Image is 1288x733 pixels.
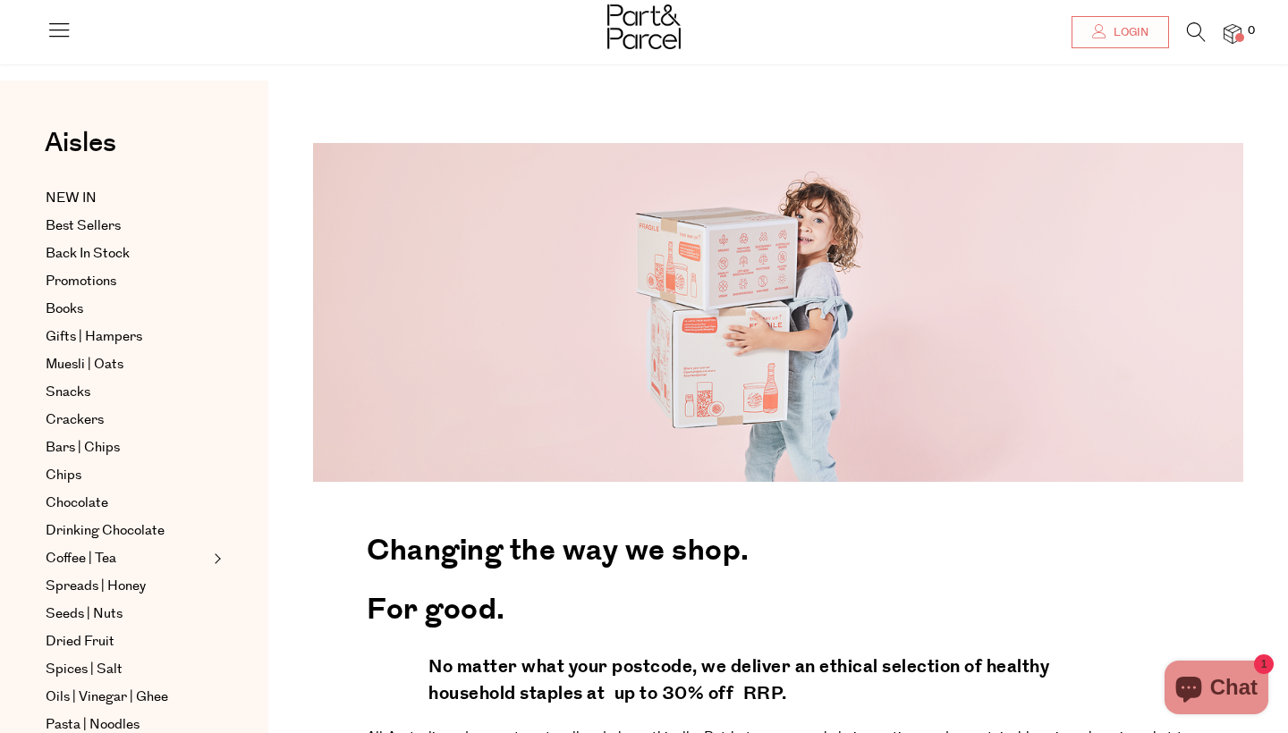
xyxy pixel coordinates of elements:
[46,687,168,708] span: Oils | Vinegar | Ghee
[46,437,208,459] a: Bars | Chips
[46,326,208,348] a: Gifts | Hampers
[313,143,1243,482] img: 220427_Part_Parcel-0698-1344x490.png
[46,548,208,569] a: Coffee | Tea
[1243,23,1259,39] span: 0
[607,4,681,49] img: Part&Parcel
[46,603,208,625] a: Seeds | Nuts
[46,354,208,375] a: Muesli | Oats
[46,631,208,653] a: Dried Fruit
[1159,661,1274,719] inbox-online-store-chat: Shopify online store chat
[46,631,114,653] span: Dried Fruit
[46,465,208,486] a: Chips
[46,382,208,403] a: Snacks
[46,576,146,597] span: Spreads | Honey
[1224,24,1241,43] a: 0
[46,299,208,320] a: Books
[46,188,208,209] a: NEW IN
[46,326,142,348] span: Gifts | Hampers
[209,548,222,569] button: Expand/Collapse Coffee | Tea
[46,409,208,431] a: Crackers
[46,465,81,486] span: Chips
[46,493,108,514] span: Chocolate
[46,687,208,708] a: Oils | Vinegar | Ghee
[46,215,208,237] a: Best Sellers
[46,548,116,569] span: Coffee | Tea
[45,130,116,174] a: Aisles
[45,123,116,163] span: Aisles
[46,409,104,431] span: Crackers
[46,243,130,265] span: Back In Stock
[46,576,208,597] a: Spreads | Honey
[46,659,208,680] a: Spices | Salt
[1109,25,1148,40] span: Login
[46,188,97,209] span: NEW IN
[46,437,120,459] span: Bars | Chips
[46,271,208,292] a: Promotions
[367,577,1190,636] h2: For good.
[46,520,165,542] span: Drinking Chocolate
[46,354,123,375] span: Muesli | Oats
[46,215,121,237] span: Best Sellers
[46,299,83,320] span: Books
[46,271,116,292] span: Promotions
[46,659,123,680] span: Spices | Salt
[46,493,208,514] a: Chocolate
[428,645,1128,721] h4: No matter what your postcode, we deliver an ethical selection of healthy household staples at up ...
[46,603,123,625] span: Seeds | Nuts
[1072,16,1169,48] a: Login
[46,382,90,403] span: Snacks
[367,518,1190,577] h2: Changing the way we shop.
[46,520,208,542] a: Drinking Chocolate
[46,243,208,265] a: Back In Stock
